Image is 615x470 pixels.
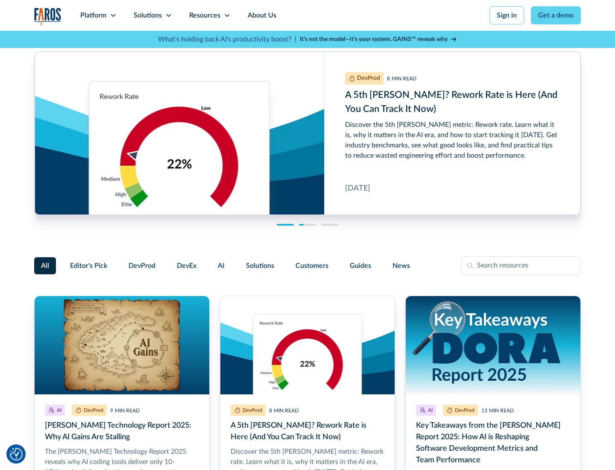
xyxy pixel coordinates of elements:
div: Platform [80,10,106,21]
input: Search resources [461,256,581,275]
img: Treasure map to the lost isle of artificial intelligence [35,296,209,394]
p: What's holding back AI's productivity boost? | [158,34,296,44]
img: Key takeaways from the DORA Report 2025 [406,296,580,394]
span: News [392,261,410,271]
span: DevProd [129,261,155,271]
span: Guides [350,261,371,271]
div: Solutions [134,10,162,21]
a: Sign in [489,6,524,24]
a: Get a demo [531,6,581,24]
strong: It’s not the model—it’s your system. GAINS™ reveals why [300,36,448,42]
span: DevEx [177,261,196,271]
span: All [41,261,49,271]
span: Solutions [246,261,274,271]
div: cms-link [35,52,580,215]
img: Revisit consent button [10,448,23,461]
span: Customers [296,261,328,271]
a: A 5th DORA Metric? Rework Rate is Here (And You Can Track It Now) [35,52,580,215]
a: It’s not the model—it’s your system. GAINS™ reveals why [300,35,457,44]
span: AI [218,261,225,271]
img: A semicircular gauge chart titled “Rework Rate.” The needle points to 22%, which falls in the red... [220,296,395,394]
div: Resources [189,10,220,21]
a: home [34,8,61,25]
img: Logo of the analytics and reporting company Faros. [34,8,61,25]
button: Cookie Settings [10,448,23,461]
form: Filter Form [34,256,581,275]
span: Editor's Pick [70,261,107,271]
